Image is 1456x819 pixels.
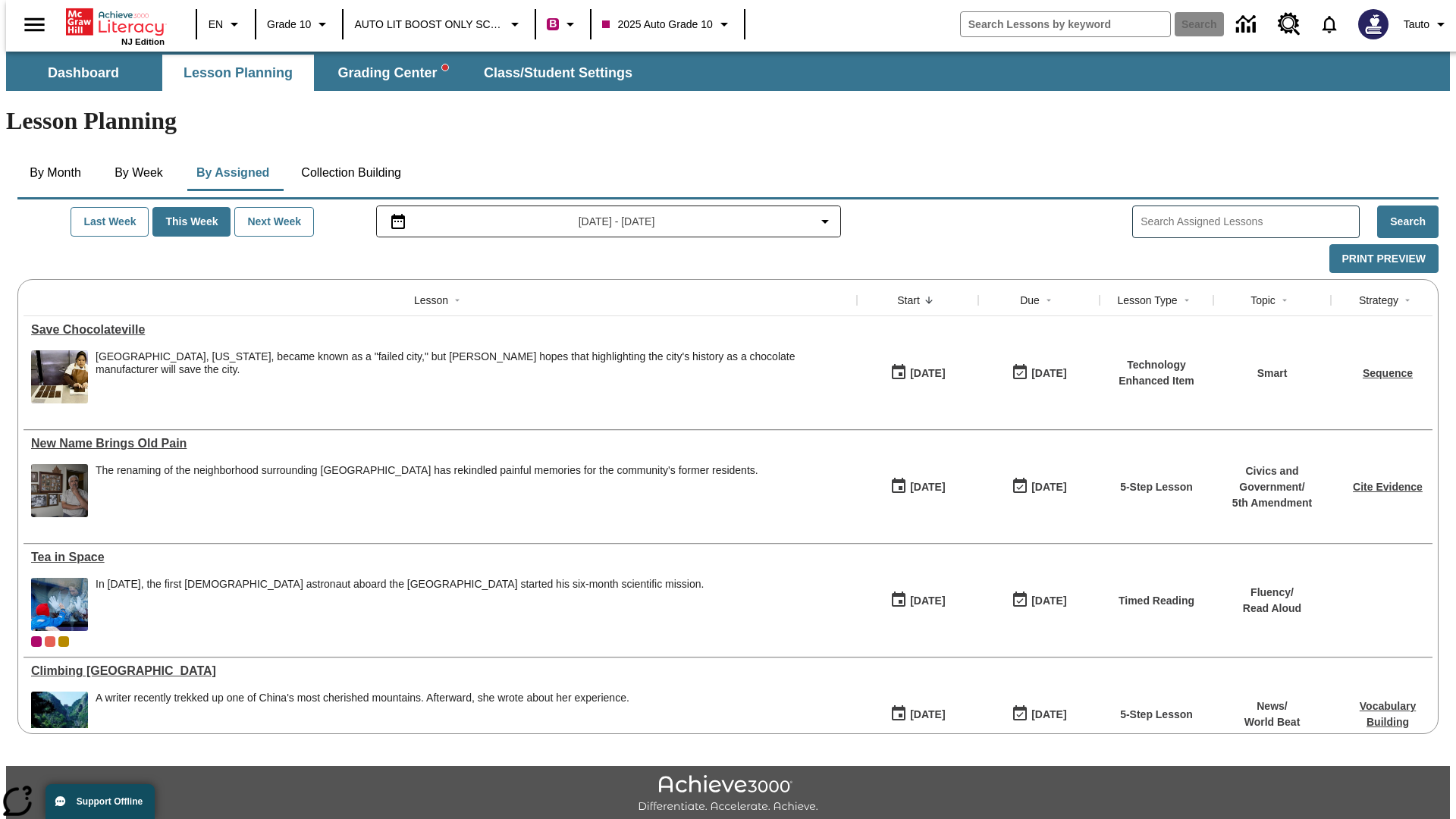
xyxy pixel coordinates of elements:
[1031,705,1066,724] div: [DATE]
[337,64,447,82] span: Grading Center
[1358,9,1389,39] img: Avatar
[910,705,945,724] div: [DATE]
[31,323,849,337] div: Save Chocolateville
[1020,293,1040,308] div: Due
[66,7,165,37] a: Home
[96,578,704,631] div: In December 2015, the first British astronaut aboard the International Space Station started his ...
[31,437,849,450] a: New Name Brings Old Pain, Lessons
[1120,479,1193,495] p: 5-Step Lesson
[31,664,849,678] div: Climbing Mount Tai
[1353,481,1423,493] a: Cite Evidence
[48,64,119,82] span: Dashboard
[1006,700,1072,729] button: 06/30/26: Last day the lesson can be accessed
[1398,291,1417,309] button: Sort
[96,692,629,704] div: A writer recently trekked up one of China's most cherished mountains. Afterward, she wrote about ...
[184,64,293,82] span: Lesson Planning
[96,350,849,376] div: [GEOGRAPHIC_DATA], [US_STATE], became known as a "failed city," but [PERSON_NAME] hopes that high...
[45,636,55,647] div: OL 2025 Auto Grade 11
[549,14,557,33] span: B
[101,155,177,191] button: By Week
[1243,601,1301,617] p: Read Aloud
[31,664,849,678] a: Climbing Mount Tai, Lessons
[1363,367,1413,379] a: Sequence
[45,784,155,819] button: Support Offline
[31,551,849,564] div: Tea in Space
[383,212,835,231] button: Select the date range menu item
[348,11,530,38] button: School: AUTO LIT BOOST ONLY SCHOOL, Select your school
[1398,11,1456,38] button: Profile/Settings
[1349,5,1398,44] button: Select a new avatar
[1006,586,1072,615] button: 10/12/25: Last day the lesson can be accessed
[17,155,93,191] button: By Month
[267,17,311,33] span: Grade 10
[579,214,655,230] span: [DATE] - [DATE]
[1107,357,1206,389] p: Technology Enhanced Item
[96,350,849,403] div: Central Falls, Rhode Island, became known as a "failed city," but Mike Ritz hopes that highlighti...
[96,464,758,477] div: The renaming of the neighborhood surrounding [GEOGRAPHIC_DATA] has rekindled painful memories for...
[31,350,88,403] img: A woman working with chocolate on a kitchen. An American city that once thrived, then sank into d...
[885,586,950,615] button: 10/06/25: First time the lesson was available
[77,796,143,807] span: Support Offline
[1117,293,1177,308] div: Lesson Type
[897,293,920,308] div: Start
[1031,364,1066,383] div: [DATE]
[1243,585,1301,601] p: Fluency /
[910,478,945,497] div: [DATE]
[472,55,645,91] button: Class/Student Settings
[1141,211,1359,233] input: Search Assigned Lessons
[920,291,938,309] button: Sort
[66,5,165,46] div: Home
[414,293,448,308] div: Lesson
[885,359,950,388] button: 10/13/25: First time the lesson was available
[96,692,629,745] div: A writer recently trekked up one of China's most cherished mountains. Afterward, she wrote about ...
[8,55,159,91] button: Dashboard
[638,775,818,814] img: Achieve3000 Differentiate Accelerate Achieve
[1040,291,1058,309] button: Sort
[1244,698,1301,714] p: News /
[96,464,758,517] span: The renaming of the neighborhood surrounding Dodger Stadium has rekindled painful memories for th...
[31,464,88,517] img: dodgertown_121813.jpg
[152,207,231,237] button: This Week
[1120,707,1193,723] p: 5-Step Lesson
[1119,593,1194,609] p: Timed Reading
[317,55,469,91] button: Grading Center
[234,207,314,237] button: Next Week
[541,11,585,38] button: Boost Class color is violet red. Change class color
[442,64,448,71] svg: writing assistant alert
[31,578,88,631] img: An astronaut, the first from the United Kingdom to travel to the International Space Station, wav...
[1031,478,1066,497] div: [DATE]
[162,55,314,91] button: Lesson Planning
[1360,700,1416,728] a: Vocabulary Building
[1031,591,1066,610] div: [DATE]
[96,578,704,591] div: In [DATE], the first [DEMOGRAPHIC_DATA] astronaut aboard the [GEOGRAPHIC_DATA] started his six-mo...
[910,364,945,383] div: [DATE]
[12,2,57,47] button: Open side menu
[261,11,337,38] button: Grade: Grade 10, Select a grade
[961,12,1170,36] input: search field
[1006,359,1072,388] button: 10/15/25: Last day the lesson can be accessed
[184,155,281,191] button: By Assigned
[71,207,149,237] button: Last Week
[910,591,945,610] div: [DATE]
[31,636,42,647] div: Current Class
[1221,463,1323,495] p: Civics and Government /
[885,472,950,501] button: 10/07/25: First time the lesson was available
[6,52,1450,91] div: SubNavbar
[1359,293,1398,308] div: Strategy
[816,212,834,231] svg: Collapse Date Range Filter
[58,636,69,647] div: New 2025 class
[1257,366,1288,381] p: Smart
[6,107,1450,135] h1: Lesson Planning
[1006,472,1072,501] button: 10/13/25: Last day the lesson can be accessed
[1244,714,1301,730] p: World Beat
[1404,17,1429,33] span: Tauto
[1269,4,1310,45] a: Resource Center, Will open in new tab
[31,437,849,450] div: New Name Brings Old Pain
[885,700,950,729] button: 07/22/25: First time the lesson was available
[1329,244,1439,274] button: Print Preview
[1250,293,1276,308] div: Topic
